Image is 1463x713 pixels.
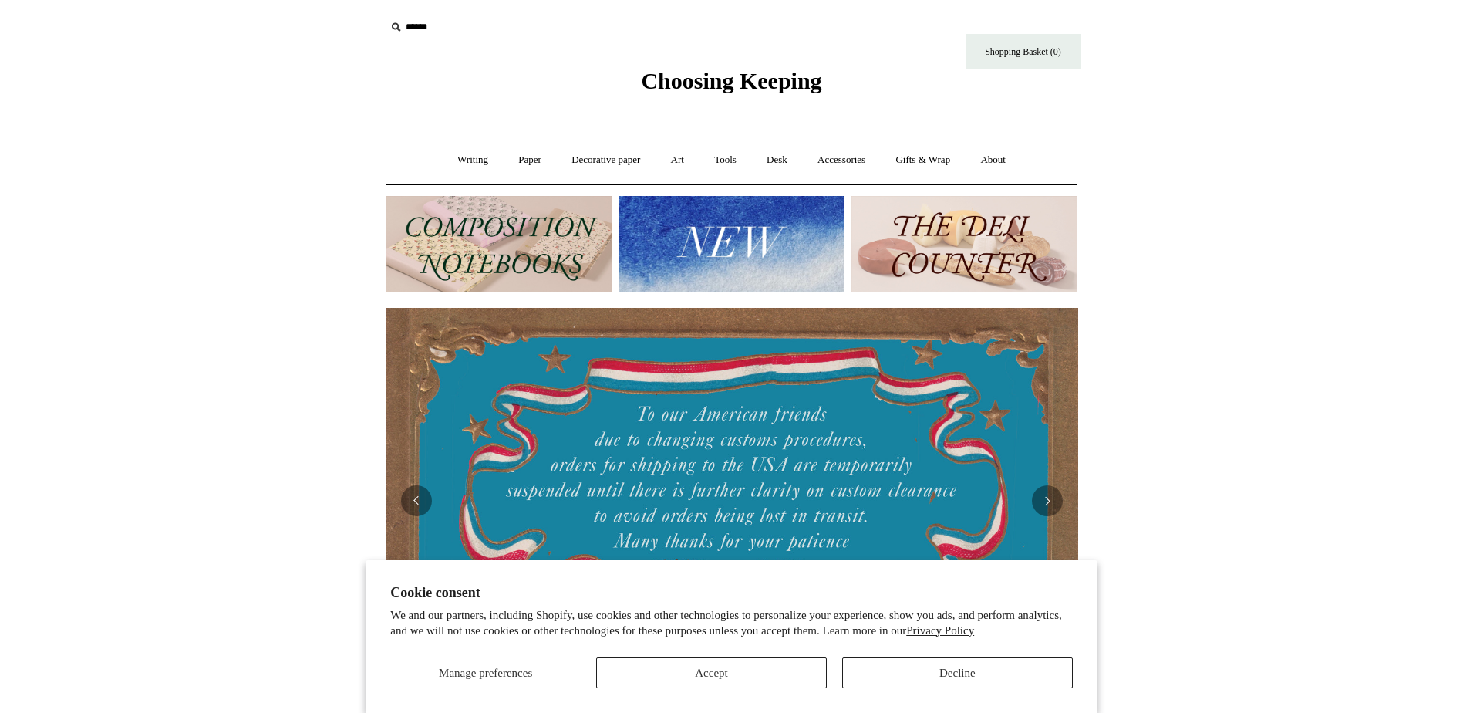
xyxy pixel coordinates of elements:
p: We and our partners, including Shopify, use cookies and other technologies to personalize your ex... [390,608,1073,638]
h2: Cookie consent [390,585,1073,601]
button: Accept [596,657,827,688]
button: Decline [842,657,1073,688]
span: Manage preferences [439,667,532,679]
a: Desk [753,140,801,181]
button: Previous [401,485,432,516]
img: 202302 Composition ledgers.jpg__PID:69722ee6-fa44-49dd-a067-31375e5d54ec [386,196,612,292]
span: Choosing Keeping [641,68,821,93]
a: Writing [443,140,502,181]
a: Art [657,140,698,181]
button: Manage preferences [390,657,581,688]
a: Decorative paper [558,140,654,181]
img: USA PSA .jpg__PID:33428022-6587-48b7-8b57-d7eefc91f15a [386,308,1078,694]
img: The Deli Counter [851,196,1077,292]
a: Accessories [804,140,879,181]
a: Choosing Keeping [641,80,821,91]
button: Next [1032,485,1063,516]
a: Privacy Policy [906,624,974,637]
a: Paper [504,140,555,181]
a: Gifts & Wrap [882,140,964,181]
a: About [966,140,1020,181]
a: Tools [700,140,750,181]
a: Shopping Basket (0) [966,34,1081,69]
img: New.jpg__PID:f73bdf93-380a-4a35-bcfe-7823039498e1 [619,196,844,292]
